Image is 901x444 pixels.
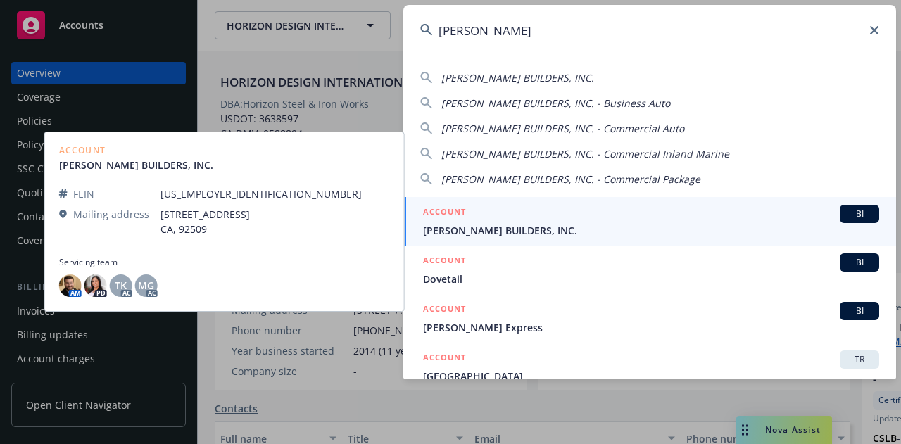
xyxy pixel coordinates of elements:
span: [PERSON_NAME] BUILDERS, INC. [441,71,594,84]
span: [GEOGRAPHIC_DATA] [423,369,879,383]
h5: ACCOUNT [423,350,466,367]
span: [PERSON_NAME] Express [423,320,879,335]
input: Search... [403,5,896,56]
span: BI [845,256,874,269]
a: ACCOUNTTR[GEOGRAPHIC_DATA] [403,343,896,391]
span: [PERSON_NAME] BUILDERS, INC. - Business Auto [441,96,670,110]
span: [PERSON_NAME] BUILDERS, INC. - Commercial Package [441,172,700,186]
span: Dovetail [423,272,879,286]
span: TR [845,353,874,366]
a: ACCOUNTBI[PERSON_NAME] BUILDERS, INC. [403,197,896,246]
span: BI [845,305,874,317]
span: [PERSON_NAME] BUILDERS, INC. - Commercial Inland Marine [441,147,729,160]
span: BI [845,208,874,220]
span: [PERSON_NAME] BUILDERS, INC. [423,223,879,238]
a: ACCOUNTBIDovetail [403,246,896,294]
span: [PERSON_NAME] BUILDERS, INC. - Commercial Auto [441,122,684,135]
a: ACCOUNTBI[PERSON_NAME] Express [403,294,896,343]
h5: ACCOUNT [423,253,466,270]
h5: ACCOUNT [423,205,466,222]
h5: ACCOUNT [423,302,466,319]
